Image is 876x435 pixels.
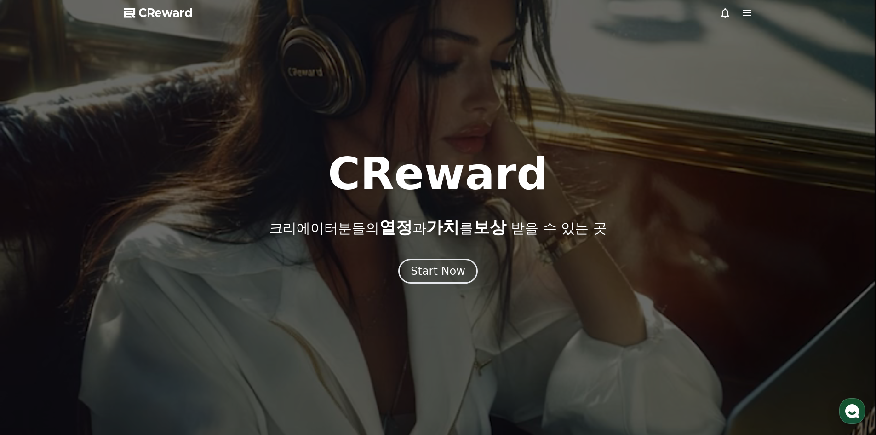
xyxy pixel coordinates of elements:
span: 보상 [473,218,506,237]
a: Start Now [398,268,478,277]
a: CReward [124,6,193,20]
span: CReward [138,6,193,20]
p: 크리에이터분들의 과 를 받을 수 있는 곳 [269,218,607,237]
h1: CReward [328,152,548,196]
button: Start Now [398,259,478,284]
span: 열정 [379,218,412,237]
div: Start Now [411,264,465,278]
span: 가치 [426,218,459,237]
